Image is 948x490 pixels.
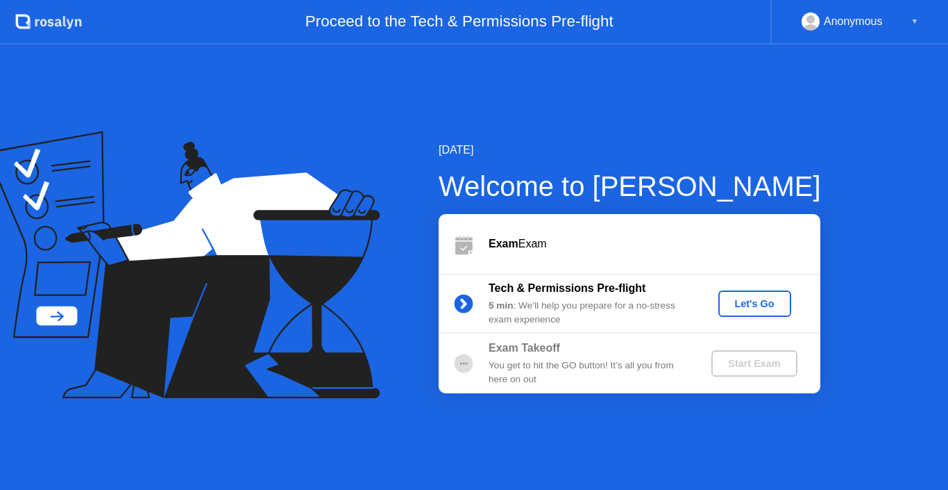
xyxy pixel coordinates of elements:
[824,13,883,31] div: Anonymous
[439,142,821,158] div: [DATE]
[489,342,560,354] b: Exam Takeoff
[489,238,518,250] b: Exam
[439,165,821,207] div: Welcome to [PERSON_NAME]
[711,350,797,377] button: Start Exam
[489,300,514,311] b: 5 min
[911,13,918,31] div: ▼
[489,299,688,327] div: : We’ll help you prepare for a no-stress exam experience
[489,236,820,252] div: Exam
[717,358,791,369] div: Start Exam
[489,282,645,294] b: Tech & Permissions Pre-flight
[718,291,791,317] button: Let's Go
[489,359,688,387] div: You get to hit the GO button! It’s all you from here on out
[724,298,786,309] div: Let's Go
